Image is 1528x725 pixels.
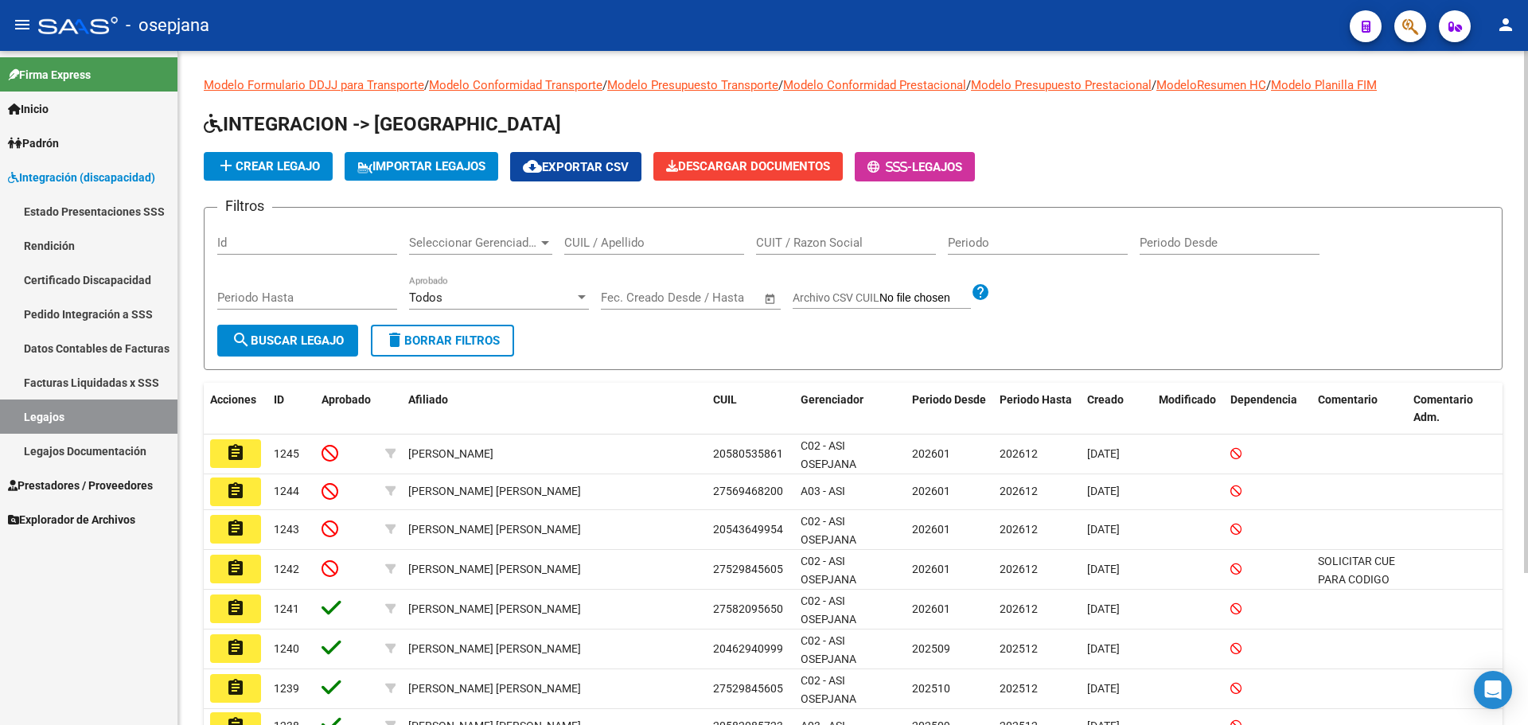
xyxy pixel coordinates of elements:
span: Padrón [8,134,59,152]
span: Periodo Hasta [1000,393,1072,406]
button: Crear Legajo [204,152,333,181]
span: CUIL [713,393,737,406]
datatable-header-cell: Acciones [204,383,267,435]
span: [DATE] [1087,485,1120,497]
span: 202510 [912,682,950,695]
span: 20580535861 [713,447,783,460]
datatable-header-cell: Dependencia [1224,383,1312,435]
span: [DATE] [1087,642,1120,655]
a: Modelo Planilla FIM [1271,78,1377,92]
mat-icon: assignment [226,678,245,697]
input: Fecha inicio [601,290,665,305]
datatable-header-cell: Comentario [1312,383,1407,435]
span: Integración (discapacidad) [8,169,155,186]
span: Aprobado [322,393,371,406]
span: 1242 [274,563,299,575]
mat-icon: assignment [226,598,245,618]
mat-icon: person [1496,15,1515,34]
datatable-header-cell: Gerenciador [794,383,906,435]
mat-icon: add [216,156,236,175]
span: Exportar CSV [523,160,629,174]
datatable-header-cell: CUIL [707,383,794,435]
span: Acciones [210,393,256,406]
span: Firma Express [8,66,91,84]
a: Modelo Conformidad Prestacional [783,78,966,92]
span: 27569468200 [713,485,783,497]
mat-icon: assignment [226,559,245,578]
span: 202601 [912,563,950,575]
span: 20462940999 [713,642,783,655]
mat-icon: menu [13,15,32,34]
datatable-header-cell: Aprobado [315,383,379,435]
div: Open Intercom Messenger [1474,671,1512,709]
div: [PERSON_NAME] [PERSON_NAME] [408,640,581,658]
span: 1244 [274,485,299,497]
mat-icon: cloud_download [523,157,542,176]
span: 202512 [1000,682,1038,695]
mat-icon: delete [385,330,404,349]
h3: Filtros [217,195,272,217]
span: Gerenciador [801,393,863,406]
datatable-header-cell: Comentario Adm. [1407,383,1503,435]
div: [PERSON_NAME] [PERSON_NAME] [408,520,581,539]
span: [DATE] [1087,563,1120,575]
span: 202612 [1000,485,1038,497]
div: [PERSON_NAME] [PERSON_NAME] [408,680,581,698]
span: Archivo CSV CUIL [793,291,879,304]
span: IMPORTAR LEGAJOS [357,159,485,173]
span: - [867,160,912,174]
datatable-header-cell: Afiliado [402,383,707,435]
span: C02 - ASI OSEPJANA [801,634,856,665]
datatable-header-cell: Modificado [1152,383,1224,435]
a: Modelo Presupuesto Transporte [607,78,778,92]
span: 202512 [1000,642,1038,655]
span: C02 - ASI OSEPJANA [801,674,856,705]
a: Modelo Formulario DDJJ para Transporte [204,78,424,92]
span: 202601 [912,523,950,536]
span: Explorador de Archivos [8,511,135,528]
span: [DATE] [1087,682,1120,695]
span: 202601 [912,602,950,615]
div: [PERSON_NAME] [PERSON_NAME] [408,560,581,579]
span: 202612 [1000,447,1038,460]
span: 27529845605 [713,563,783,575]
span: 202612 [1000,523,1038,536]
span: 1241 [274,602,299,615]
div: [PERSON_NAME] [PERSON_NAME] [408,600,581,618]
span: 202601 [912,447,950,460]
span: Comentario Adm. [1413,393,1473,424]
button: IMPORTAR LEGAJOS [345,152,498,181]
span: 202612 [1000,563,1038,575]
a: ModeloResumen HC [1156,78,1266,92]
mat-icon: assignment [226,638,245,657]
mat-icon: assignment [226,481,245,501]
datatable-header-cell: Periodo Hasta [993,383,1081,435]
mat-icon: help [971,283,990,302]
span: Todos [409,290,442,305]
span: Descargar Documentos [666,159,830,173]
span: Buscar Legajo [232,333,344,348]
mat-icon: search [232,330,251,349]
div: [PERSON_NAME] [PERSON_NAME] [408,482,581,501]
button: Borrar Filtros [371,325,514,357]
span: 202601 [912,485,950,497]
input: Archivo CSV CUIL [879,291,971,306]
span: 1240 [274,642,299,655]
span: C02 - ASI OSEPJANA [801,515,856,546]
mat-icon: assignment [226,519,245,538]
span: Dependencia [1230,393,1297,406]
span: 1239 [274,682,299,695]
span: 1243 [274,523,299,536]
span: Crear Legajo [216,159,320,173]
span: Modificado [1159,393,1216,406]
span: Legajos [912,160,962,174]
span: Afiliado [408,393,448,406]
span: C02 - ASI OSEPJANA [801,594,856,626]
span: ID [274,393,284,406]
span: - osepjana [126,8,209,43]
span: 202509 [912,642,950,655]
span: 27529845605 [713,682,783,695]
button: Buscar Legajo [217,325,358,357]
span: Borrar Filtros [385,333,500,348]
span: [DATE] [1087,447,1120,460]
